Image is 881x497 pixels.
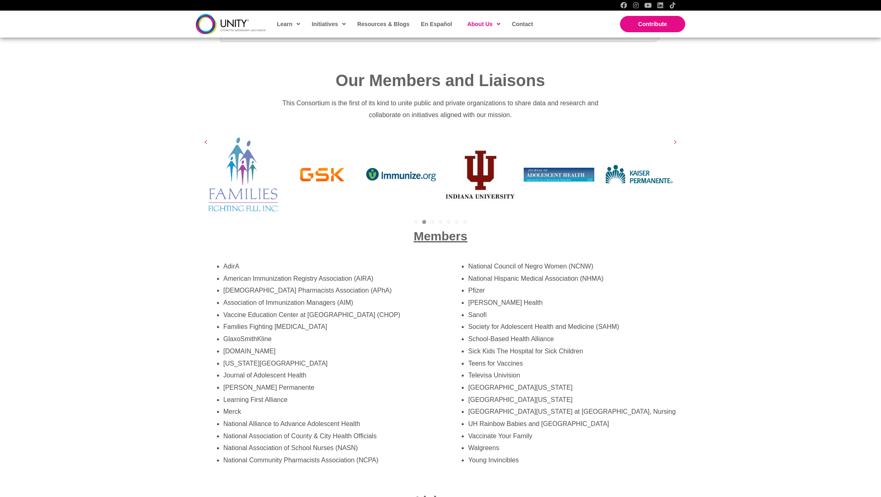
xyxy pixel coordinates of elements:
[468,260,677,273] li: National Council of Negro Women (NCNW)
[414,229,467,243] span: Members
[283,138,362,212] div: Slide 8 of 37
[438,220,443,224] a: 4
[362,138,441,212] div: Slide 9 of 37
[468,442,677,454] li: Walgreens
[468,273,677,285] li: National Hispanic Medical Association (NHMA)
[520,138,599,212] div: Slide 11 of 37
[421,21,452,27] span: En Español
[422,220,426,224] a: 2
[467,18,500,30] span: About Us
[224,309,433,321] li: Vaccine Education Center at [GEOGRAPHIC_DATA] (CHOP)
[468,454,677,466] li: Young Invincibles
[598,138,677,212] div: Slide 12 of 37
[645,2,651,9] a: YouTube
[224,394,433,406] li: Learning First Alliance
[224,418,433,430] li: National Alliance to Advance Adolescent Health
[468,406,677,418] li: [GEOGRAPHIC_DATA][US_STATE] at [GEOGRAPHIC_DATA], Nursing
[224,345,433,357] li: [DOMAIN_NAME]
[224,260,433,273] li: AdirA
[468,357,677,370] li: Teens for Vaccines
[224,406,433,418] li: Merck
[524,168,595,182] img: Journal of Adolescent Health
[657,2,664,9] a: LinkedIn
[196,14,266,34] img: unity-logo-dark
[468,382,677,394] li: [GEOGRAPHIC_DATA][US_STATE]
[508,15,536,33] a: Contact
[633,2,639,9] a: Instagram
[224,442,433,454] li: National Association of School Nurses (NASN)
[468,284,677,297] li: Pfizer
[417,15,455,33] a: En Español
[224,357,433,370] li: [US_STATE][GEOGRAPHIC_DATA]
[468,345,677,357] li: Sick Kids The Hospital for Sick Children
[224,284,433,297] li: [DEMOGRAPHIC_DATA] Pharmacists Association (APhA)
[447,220,451,224] a: 5
[512,21,533,27] span: Contact
[204,138,283,212] div: Slide 7 of 37
[463,15,504,33] a: About Us
[312,18,346,30] span: Initiatives
[279,97,602,121] p: This Consortium is the first of its kind to unite public and private organizations to share data ...
[468,418,677,430] li: UH Rainbow Babies and [GEOGRAPHIC_DATA]
[224,382,433,394] li: [PERSON_NAME] Permanente
[468,333,677,345] li: School-Based Health Alliance
[468,297,677,309] li: [PERSON_NAME] Health
[602,139,673,210] img: Kaiser Permanente
[353,15,413,33] a: Resources & Blogs
[463,220,467,224] a: 7
[440,138,520,212] div: Slide 10 of 37
[224,454,433,466] li: National Community Pharmacists Association (NCPA)
[357,21,410,27] span: Resources & Blogs
[224,273,433,285] li: American Immunization Registry Association (AIRA)
[430,220,434,224] a: 3
[468,394,677,406] li: [GEOGRAPHIC_DATA][US_STATE]
[455,220,459,224] a: 6
[224,369,433,382] li: Journal of Adolescent Health
[468,430,677,442] li: Vaccinate Your Family
[620,2,627,9] a: Facebook
[445,148,516,201] img: Indiana University
[224,430,433,442] li: National Association of County & City Health Officials
[366,168,437,182] img: Immunize.org
[208,138,279,212] img: Families Fighting Flu
[620,16,685,32] a: Contribute
[669,2,676,9] a: TikTok
[277,18,300,30] span: Learn
[638,21,667,27] span: Contribute
[468,309,677,321] li: Sanofi
[468,369,677,382] li: Televisa Univision
[287,155,358,195] img: GlaxoSmithKline
[468,321,677,333] li: Society for Adolescent Health and Medicine (SAHM)
[414,220,418,224] a: 1
[224,321,433,333] li: Families Fighting [MEDICAL_DATA]
[336,71,545,89] span: Our Members and Liaisons
[224,297,433,309] li: Association of Immunization Managers (AIM)
[224,333,433,345] li: GlaxoSmithKline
